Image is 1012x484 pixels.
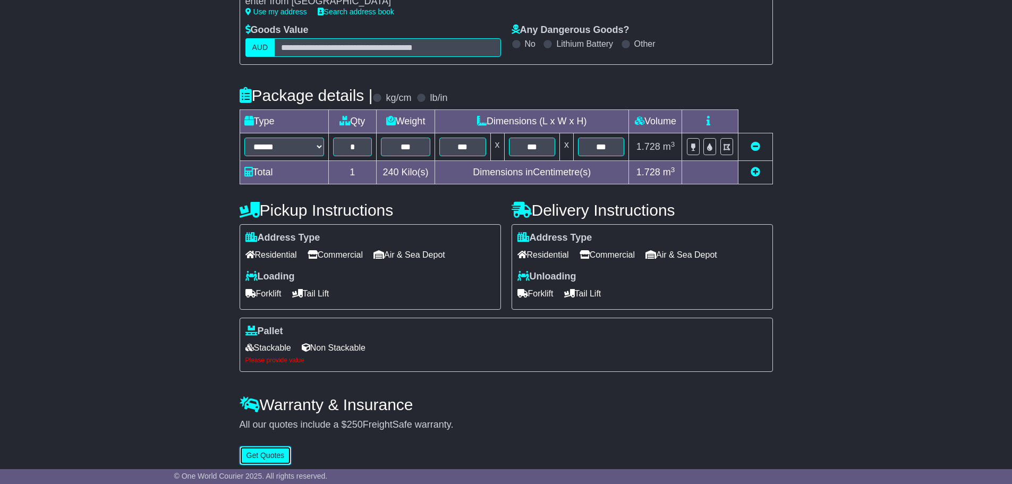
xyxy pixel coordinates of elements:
[245,24,309,36] label: Goods Value
[373,247,445,263] span: Air & Sea Depot
[435,161,629,184] td: Dimensions in Centimetre(s)
[517,232,592,244] label: Address Type
[240,87,373,104] h4: Package details |
[517,247,569,263] span: Residential
[525,39,535,49] label: No
[634,39,656,49] label: Other
[174,472,328,480] span: © One World Courier 2025. All rights reserved.
[292,285,329,302] span: Tail Lift
[245,232,320,244] label: Address Type
[671,166,675,174] sup: 3
[663,167,675,177] span: m
[302,339,365,356] span: Non Stackable
[559,133,573,161] td: x
[240,110,328,133] td: Type
[645,247,717,263] span: Air & Sea Depot
[318,7,394,16] a: Search address book
[240,396,773,413] h4: Warranty & Insurance
[751,167,760,177] a: Add new item
[490,133,504,161] td: x
[328,161,377,184] td: 1
[636,141,660,152] span: 1.728
[564,285,601,302] span: Tail Lift
[517,271,576,283] label: Unloading
[347,419,363,430] span: 250
[240,201,501,219] h4: Pickup Instructions
[383,167,399,177] span: 240
[671,140,675,148] sup: 3
[245,356,767,364] div: Please provide value
[751,141,760,152] a: Remove this item
[629,110,682,133] td: Volume
[512,24,630,36] label: Any Dangerous Goods?
[377,110,435,133] td: Weight
[245,339,291,356] span: Stackable
[245,247,297,263] span: Residential
[245,7,307,16] a: Use my address
[663,141,675,152] span: m
[512,201,773,219] h4: Delivery Instructions
[328,110,377,133] td: Qty
[556,39,613,49] label: Lithium Battery
[636,167,660,177] span: 1.728
[580,247,635,263] span: Commercial
[245,38,275,57] label: AUD
[386,92,411,104] label: kg/cm
[245,271,295,283] label: Loading
[517,285,554,302] span: Forklift
[240,161,328,184] td: Total
[245,285,282,302] span: Forklift
[430,92,447,104] label: lb/in
[377,161,435,184] td: Kilo(s)
[245,326,283,337] label: Pallet
[240,446,292,465] button: Get Quotes
[308,247,363,263] span: Commercial
[240,419,773,431] div: All our quotes include a $ FreightSafe warranty.
[435,110,629,133] td: Dimensions (L x W x H)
